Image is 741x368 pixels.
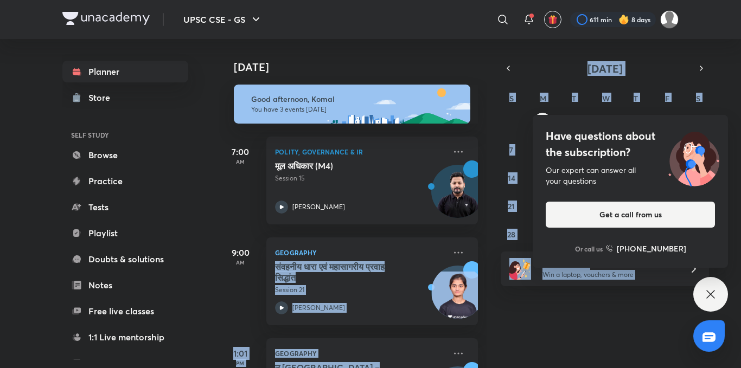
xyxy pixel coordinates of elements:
[689,113,707,130] button: September 6, 2025
[62,144,188,166] a: Browse
[606,243,686,254] a: [PHONE_NUMBER]
[275,261,410,283] h5: संवहनीय धारा एवं महासागरीय प्रवाह सिद्धांत
[602,93,610,104] abbr: Wednesday
[219,145,262,158] h5: 7:00
[432,171,484,223] img: Avatar
[503,225,520,243] button: September 28, 2025
[618,14,629,25] img: streak
[62,61,188,82] a: Planner
[292,303,345,313] p: [PERSON_NAME]
[546,202,715,228] button: Get a call from us
[88,91,117,104] div: Store
[219,246,262,259] h5: 9:00
[62,170,188,192] a: Practice
[219,259,262,266] p: AM
[516,61,694,76] button: [DATE]
[503,141,520,158] button: September 7, 2025
[62,274,188,296] a: Notes
[617,243,686,254] h6: [PHONE_NUMBER]
[62,12,150,28] a: Company Logo
[219,158,262,165] p: AM
[219,360,262,366] p: PM
[575,244,603,254] p: Or call us
[234,85,470,124] img: afternoon
[62,248,188,270] a: Doubts & solutions
[509,258,531,280] img: referral
[62,300,188,322] a: Free live classes
[548,15,558,24] img: avatar
[275,173,445,183] p: Session 15
[62,87,188,108] a: Store
[534,113,551,130] button: September 1, 2025
[432,272,484,324] img: Avatar
[540,93,546,104] abbr: Monday
[509,145,513,155] abbr: September 7, 2025
[275,246,445,259] p: Geography
[587,61,623,76] span: [DATE]
[62,196,188,218] a: Tests
[251,94,461,104] h6: Good afternoon, Komal
[660,10,679,29] img: Komal
[627,113,644,130] button: September 4, 2025
[546,128,715,160] h4: Have questions about the subscription?
[292,202,345,212] p: [PERSON_NAME]
[546,165,715,186] div: Our expert can answer all your questions
[503,197,520,215] button: September 21, 2025
[544,11,561,28] button: avatar
[275,160,410,171] h5: मूल अधिकार (M4)
[508,201,515,211] abbr: September 21, 2025
[665,93,669,104] abbr: Friday
[177,9,269,30] button: UPSC CSE - GS
[503,169,520,186] button: September 14, 2025
[507,229,515,240] abbr: September 28, 2025
[696,93,700,104] abbr: Saturday
[275,285,445,295] p: Session 21
[596,113,614,130] button: September 3, 2025
[660,128,728,186] img: ttu_illustration_new.svg
[62,12,150,25] img: Company Logo
[62,126,188,144] h6: SELF STUDY
[62,326,188,348] a: 1:1 Live mentorship
[234,61,489,74] h4: [DATE]
[62,222,188,244] a: Playlist
[659,113,676,130] button: September 5, 2025
[542,270,676,280] p: Win a laptop, vouchers & more
[565,113,583,130] button: September 2, 2025
[572,93,576,104] abbr: Tuesday
[508,173,515,183] abbr: September 14, 2025
[219,347,262,360] h5: 1:01
[634,93,638,104] abbr: Thursday
[251,105,461,114] p: You have 3 events [DATE]
[275,347,445,360] p: Geography
[275,145,445,158] p: Polity, Governance & IR
[509,93,514,104] abbr: Sunday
